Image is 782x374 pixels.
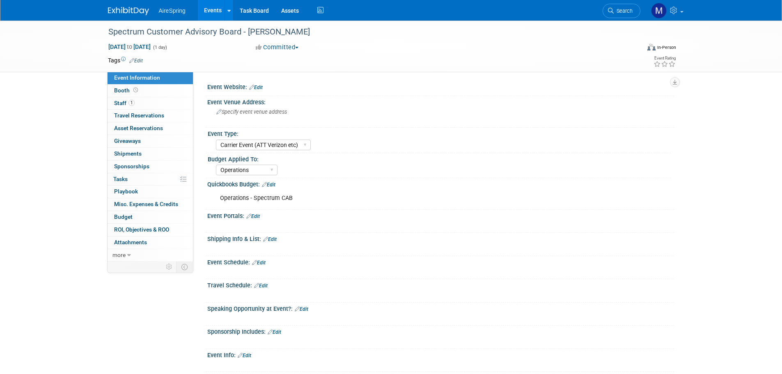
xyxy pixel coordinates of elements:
[129,58,143,64] a: Edit
[614,8,633,14] span: Search
[207,279,674,290] div: Travel Schedule:
[162,262,177,272] td: Personalize Event Tab Strip
[207,81,674,92] div: Event Website:
[108,122,193,135] a: Asset Reservations
[105,25,628,39] div: Spectrum Customer Advisory Board - [PERSON_NAME]
[114,87,140,94] span: Booth
[108,198,193,211] a: Misc. Expenses & Credits
[207,256,674,267] div: Event Schedule:
[254,283,268,289] a: Edit
[263,236,277,242] a: Edit
[108,249,193,262] a: more
[108,85,193,97] a: Booth
[114,213,133,220] span: Budget
[108,135,193,147] a: Giveaways
[114,125,163,131] span: Asset Reservations
[108,173,193,186] a: Tasks
[657,44,676,50] div: In-Person
[114,188,138,195] span: Playbook
[114,138,141,144] span: Giveaways
[246,213,260,219] a: Edit
[108,211,193,223] a: Budget
[108,110,193,122] a: Travel Reservations
[651,3,667,18] img: Mariana Bolanos
[132,87,140,93] span: Booth not reserved yet
[114,74,160,81] span: Event Information
[252,260,266,266] a: Edit
[592,43,677,55] div: Event Format
[108,161,193,173] a: Sponsorships
[114,163,149,170] span: Sponsorships
[108,7,149,15] img: ExhibitDay
[114,239,147,246] span: Attachments
[159,7,186,14] span: AireSpring
[253,43,302,52] button: Committed
[114,226,169,233] span: ROI, Objectives & ROO
[238,353,251,358] a: Edit
[207,178,674,189] div: Quickbooks Budget:
[108,236,193,249] a: Attachments
[268,329,281,335] a: Edit
[262,182,275,188] a: Edit
[108,224,193,236] a: ROI, Objectives & ROO
[108,43,151,50] span: [DATE] [DATE]
[108,97,193,110] a: Staff1
[208,153,671,163] div: Budget Applied To:
[214,190,584,207] div: Operations - Spectrum CAB
[207,96,674,106] div: Event Venue Address:
[647,44,656,50] img: Format-Inperson.png
[114,100,135,106] span: Staff
[112,252,126,258] span: more
[207,210,674,220] div: Event Portals:
[113,176,128,182] span: Tasks
[216,109,287,115] span: Specify event venue address
[249,85,263,90] a: Edit
[207,303,674,313] div: Speaking Opportunity at Event?:
[108,186,193,198] a: Playbook
[207,326,674,336] div: Sponsorship Includes:
[654,56,676,60] div: Event Rating
[208,128,671,138] div: Event Type:
[108,72,193,84] a: Event Information
[176,262,193,272] td: Toggle Event Tabs
[114,112,164,119] span: Travel Reservations
[126,44,133,50] span: to
[108,56,143,64] td: Tags
[128,100,135,106] span: 1
[207,233,674,243] div: Shipping Info & List:
[295,306,308,312] a: Edit
[114,150,142,157] span: Shipments
[207,349,674,360] div: Event Info:
[152,45,167,50] span: (1 day)
[114,201,178,207] span: Misc. Expenses & Credits
[108,148,193,160] a: Shipments
[603,4,640,18] a: Search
